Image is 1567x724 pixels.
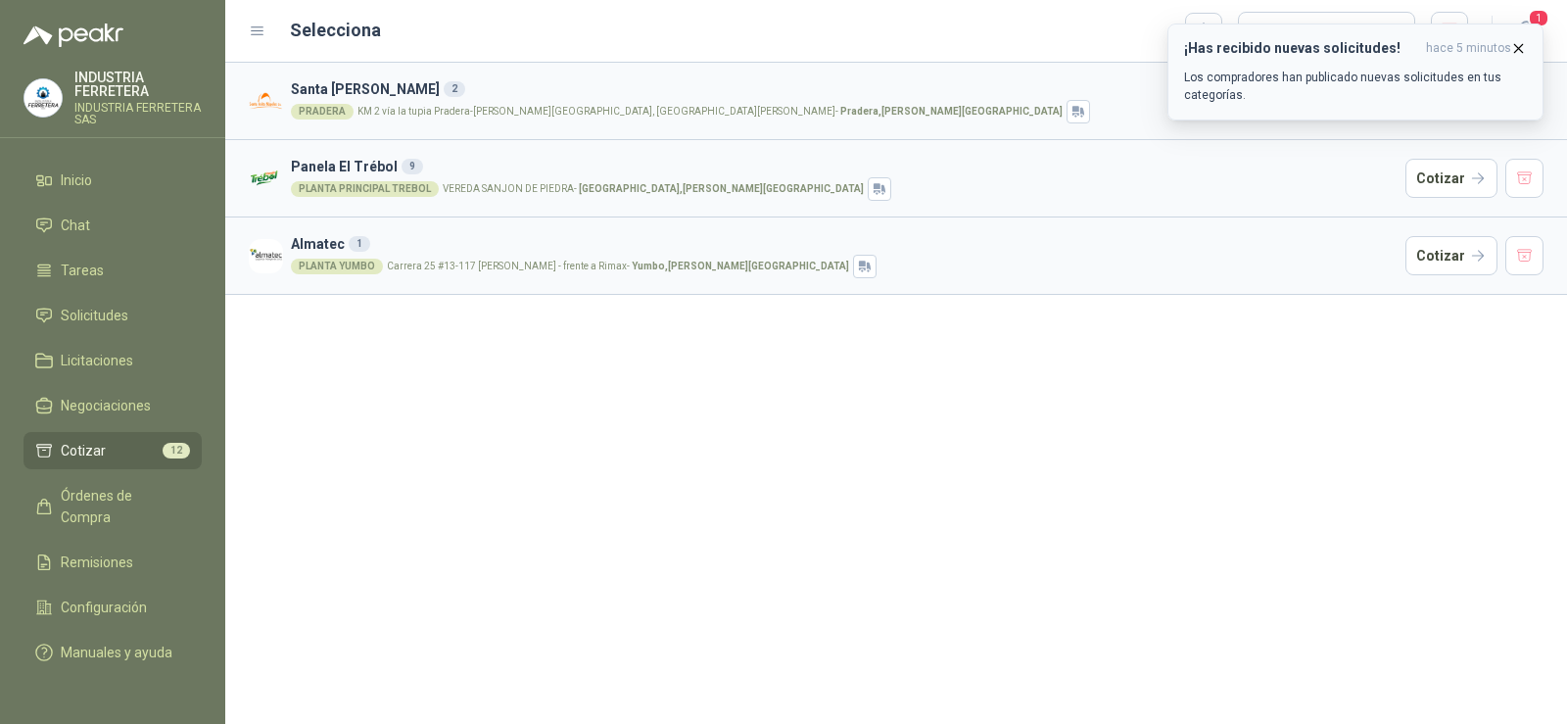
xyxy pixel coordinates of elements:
p: INDUSTRIA FERRETERA [74,71,202,98]
h3: Santa [PERSON_NAME] [291,78,1398,100]
div: 9 [402,159,423,174]
a: Solicitudes [24,297,202,334]
span: Configuración [61,597,147,618]
div: PLANTA YUMBO [291,259,383,274]
p: Los compradores han publicado nuevas solicitudes en tus categorías. [1184,69,1527,104]
span: Licitaciones [61,350,133,371]
a: Remisiones [24,544,202,581]
h3: Panela El Trébol [291,156,1398,177]
p: INDUSTRIA FERRETERA SAS [74,102,202,125]
span: Manuales y ayuda [61,642,172,663]
a: Chat [24,207,202,244]
a: Configuración [24,589,202,626]
span: 12 [163,443,190,459]
img: Company Logo [249,239,283,273]
a: Licitaciones [24,342,202,379]
img: Company Logo [24,79,62,117]
span: Órdenes de Compra [61,485,183,528]
div: 1 [349,236,370,252]
div: PLANTA PRINCIPAL TREBOL [291,181,439,197]
span: Solicitudes [61,305,128,326]
span: Remisiones [61,552,133,573]
a: Inicio [24,162,202,199]
p: VEREDA SANJON DE PIEDRA - [443,184,864,194]
img: Company Logo [249,84,283,119]
span: hace 5 minutos [1426,40,1511,57]
span: Negociaciones [61,395,151,416]
a: Manuales y ayuda [24,634,202,671]
h2: Selecciona [290,17,381,44]
h3: Almatec [291,233,1398,255]
strong: [GEOGRAPHIC_DATA] , [PERSON_NAME][GEOGRAPHIC_DATA] [579,183,864,194]
span: Chat [61,215,90,236]
button: Cotizar [1405,159,1497,198]
a: Cotizar12 [24,432,202,469]
a: Tareas [24,252,202,289]
span: 1 [1528,9,1549,27]
a: Negociaciones [24,387,202,424]
button: Cargar cotizaciones [1238,12,1415,51]
button: Cotizar [1405,236,1497,275]
a: Órdenes de Compra [24,477,202,536]
span: Tareas [61,260,104,281]
span: Inicio [61,169,92,191]
div: PRADERA [291,104,354,120]
div: 2 [444,81,465,97]
button: 1 [1508,14,1543,49]
span: Cotizar [61,440,106,461]
img: Company Logo [249,162,283,196]
strong: Pradera , [PERSON_NAME][GEOGRAPHIC_DATA] [840,106,1063,117]
button: ¡Has recibido nuevas solicitudes!hace 5 minutos Los compradores han publicado nuevas solicitudes ... [1167,24,1543,121]
strong: Yumbo , [PERSON_NAME][GEOGRAPHIC_DATA] [632,261,849,271]
p: KM 2 vía la tupia Pradera-[PERSON_NAME][GEOGRAPHIC_DATA], [GEOGRAPHIC_DATA][PERSON_NAME] - [357,107,1063,117]
h3: ¡Has recibido nuevas solicitudes! [1184,40,1418,57]
p: Carrera 25 #13-117 [PERSON_NAME] - frente a Rimax - [387,262,849,271]
img: Logo peakr [24,24,123,47]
